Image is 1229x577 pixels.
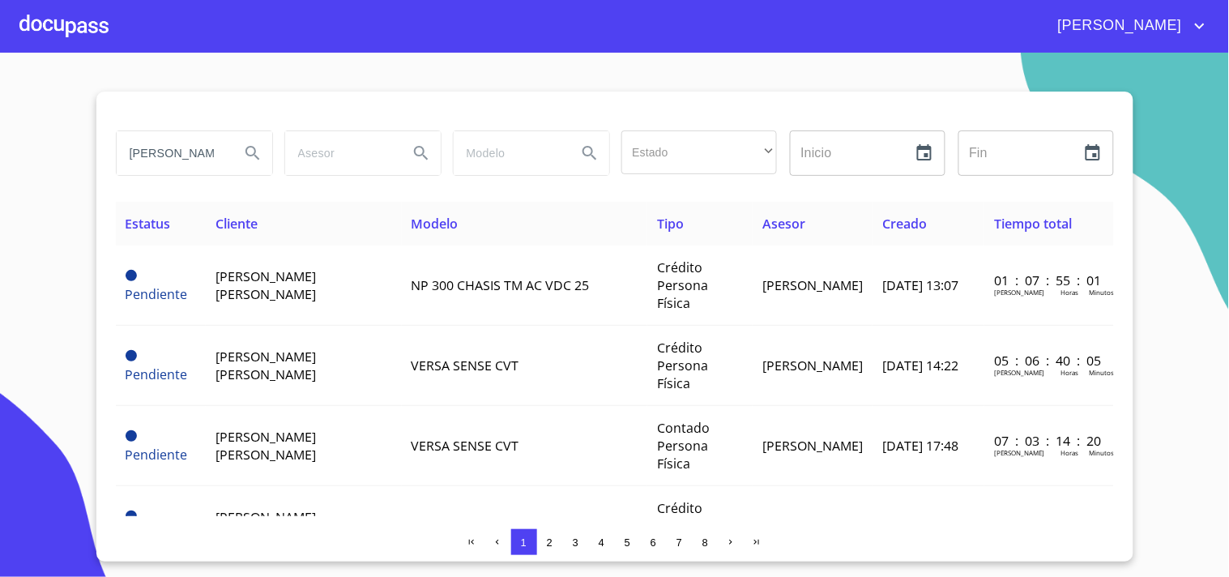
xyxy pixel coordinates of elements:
span: [PERSON_NAME] [PERSON_NAME] [216,348,316,383]
span: [DATE] 13:07 [882,276,958,294]
span: [PERSON_NAME] [762,437,863,455]
span: 7 [676,536,682,549]
button: account of current user [1046,13,1210,39]
span: Tipo [657,215,684,233]
span: Creado [882,215,927,233]
span: 3 [573,536,578,549]
span: [DATE] 17:48 [882,437,958,455]
span: Tiempo total [994,215,1072,233]
span: [PERSON_NAME] [PERSON_NAME] [216,508,316,544]
span: [PERSON_NAME] [1046,13,1190,39]
span: Pendiente [126,350,137,361]
button: Search [570,134,609,173]
p: [PERSON_NAME] [994,448,1044,457]
span: [DATE] 14:22 [882,357,958,374]
span: [PERSON_NAME] [PERSON_NAME] [216,267,316,303]
span: Crédito Persona Física [657,259,708,312]
span: Asesor [762,215,805,233]
span: Modelo [412,215,459,233]
span: Pendiente [126,365,188,383]
span: 5 [625,536,630,549]
button: Search [233,134,272,173]
span: VERSA SENSE CVT [412,437,519,455]
span: Contado Persona Física [657,419,710,472]
button: 1 [511,529,537,555]
span: 4 [599,536,604,549]
p: [PERSON_NAME] [994,368,1044,377]
p: Minutos [1089,288,1114,297]
span: Crédito Persona Física [657,499,708,553]
button: 8 [693,529,719,555]
p: 07 : 03 : 14 : 20 [994,432,1103,450]
span: Pendiente [126,270,137,281]
input: search [285,131,395,175]
span: 1 [521,536,527,549]
span: Pendiente [126,446,188,464]
span: [PERSON_NAME] [762,357,863,374]
button: Search [402,134,441,173]
button: 2 [537,529,563,555]
span: Cliente [216,215,258,233]
p: Horas [1060,288,1078,297]
span: VERSA SENSE CVT [412,357,519,374]
span: Estatus [126,215,171,233]
p: 05 : 06 : 40 : 05 [994,352,1103,370]
p: Minutos [1089,448,1114,457]
p: Minutos [1089,368,1114,377]
button: 6 [641,529,667,555]
p: [PERSON_NAME] [994,288,1044,297]
p: Horas [1060,448,1078,457]
span: [PERSON_NAME] [PERSON_NAME] [216,428,316,464]
span: 2 [547,536,553,549]
span: 6 [651,536,656,549]
div: ​ [621,130,777,174]
span: Pendiente [126,430,137,442]
p: 07 : 07 : 05 : 45 [994,512,1103,530]
span: Crédito Persona Física [657,339,708,392]
button: 4 [589,529,615,555]
input: search [454,131,564,175]
p: 01 : 07 : 55 : 01 [994,271,1103,289]
span: NP 300 CHASIS TM AC VDC 25 [412,276,590,294]
button: 7 [667,529,693,555]
button: 3 [563,529,589,555]
input: search [117,131,227,175]
span: 8 [702,536,708,549]
p: Horas [1060,368,1078,377]
span: [PERSON_NAME] [762,276,863,294]
span: Pendiente [126,285,188,303]
span: Pendiente [126,511,137,522]
button: 5 [615,529,641,555]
